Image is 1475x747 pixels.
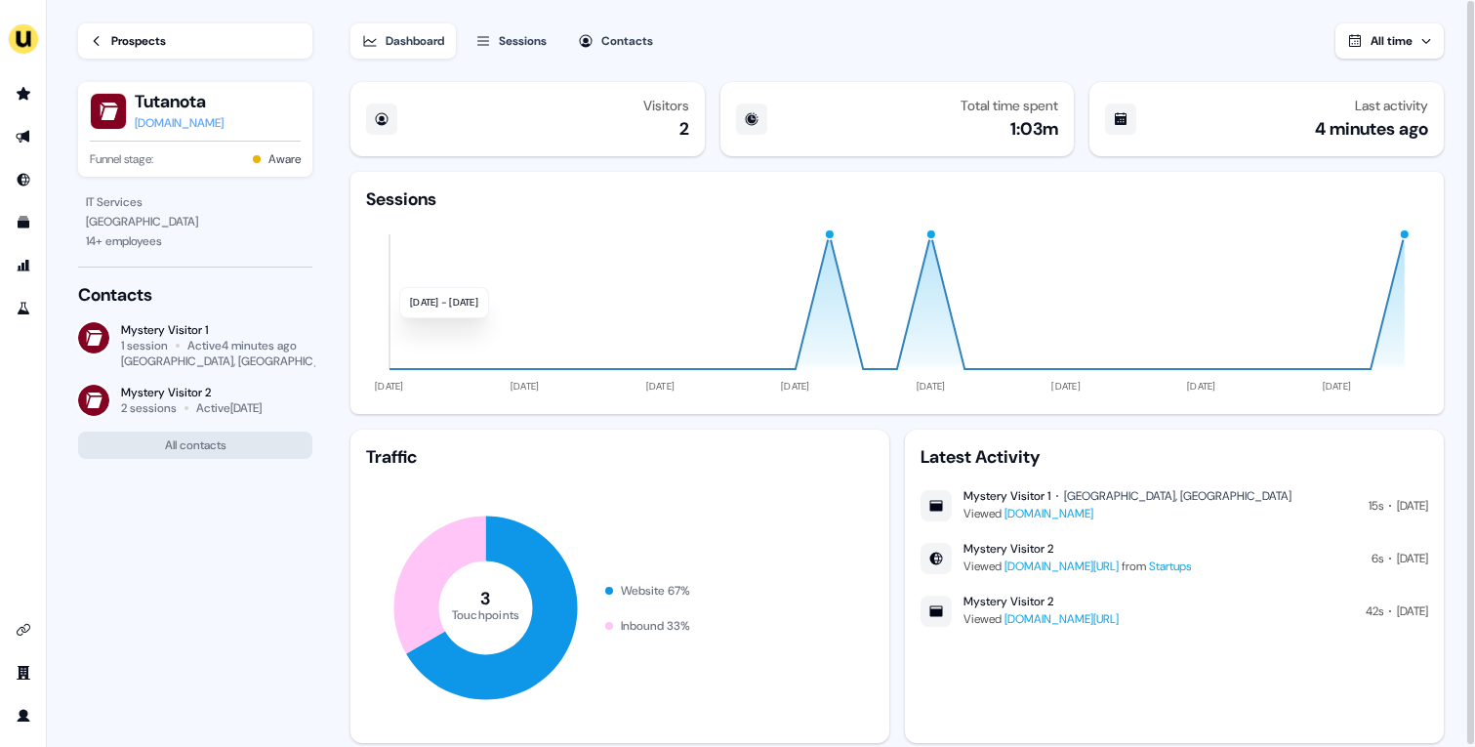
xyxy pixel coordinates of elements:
[86,192,305,212] div: IT Services
[601,31,653,51] div: Contacts
[1397,602,1428,621] div: [DATE]
[8,657,39,688] a: Go to team
[8,121,39,152] a: Go to outbound experience
[8,207,39,238] a: Go to templates
[1335,23,1444,59] button: All time
[921,445,1428,469] div: Latest Activity
[386,31,444,51] div: Dashboard
[499,31,547,51] div: Sessions
[121,353,350,369] div: [GEOGRAPHIC_DATA], [GEOGRAPHIC_DATA]
[452,606,520,622] tspan: Touchpoints
[1149,559,1191,574] a: Startups
[963,488,1050,504] div: Mystery Visitor 1
[375,380,404,393] tspan: [DATE]
[1004,506,1093,521] a: [DOMAIN_NAME]
[464,23,558,59] button: Sessions
[917,380,946,393] tspan: [DATE]
[8,293,39,324] a: Go to experiments
[121,338,168,353] div: 1 session
[566,23,665,59] button: Contacts
[481,587,491,610] tspan: 3
[646,380,676,393] tspan: [DATE]
[8,164,39,195] a: Go to Inbound
[1323,380,1352,393] tspan: [DATE]
[1397,496,1428,516] div: [DATE]
[1371,33,1413,49] span: All time
[90,149,153,169] span: Funnel stage:
[621,581,690,601] div: Website 67 %
[1004,611,1119,627] a: [DOMAIN_NAME][URL]
[511,380,540,393] tspan: [DATE]
[963,504,1291,523] div: Viewed
[1366,602,1383,621] div: 42s
[78,432,312,459] button: All contacts
[1004,559,1119,574] a: [DOMAIN_NAME][URL]
[121,385,262,400] div: Mystery Visitor 2
[1064,488,1291,504] div: [GEOGRAPHIC_DATA], [GEOGRAPHIC_DATA]
[78,23,312,59] a: Prospects
[1010,117,1058,141] div: 1:03m
[121,322,312,338] div: Mystery Visitor 1
[1187,380,1216,393] tspan: [DATE]
[963,609,1119,629] div: Viewed
[963,594,1053,609] div: Mystery Visitor 2
[8,700,39,731] a: Go to profile
[1397,549,1428,568] div: [DATE]
[1315,117,1428,141] div: 4 minutes ago
[781,380,810,393] tspan: [DATE]
[78,283,312,307] div: Contacts
[621,616,690,636] div: Inbound 33 %
[1052,380,1082,393] tspan: [DATE]
[1355,98,1428,113] div: Last activity
[8,250,39,281] a: Go to attribution
[961,98,1058,113] div: Total time spent
[643,98,689,113] div: Visitors
[366,445,874,469] div: Traffic
[963,541,1053,557] div: Mystery Visitor 2
[1372,549,1383,568] div: 6s
[366,187,436,211] div: Sessions
[268,149,301,169] button: Aware
[679,117,689,141] div: 2
[8,78,39,109] a: Go to prospects
[86,231,305,251] div: 14 + employees
[963,557,1191,576] div: Viewed from
[111,31,166,51] div: Prospects
[350,23,456,59] button: Dashboard
[8,614,39,645] a: Go to integrations
[121,400,177,416] div: 2 sessions
[1369,496,1383,516] div: 15s
[86,212,305,231] div: [GEOGRAPHIC_DATA]
[196,400,262,416] div: Active [DATE]
[135,90,224,113] button: Tutanota
[135,113,224,133] a: [DOMAIN_NAME]
[187,338,297,353] div: Active 4 minutes ago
